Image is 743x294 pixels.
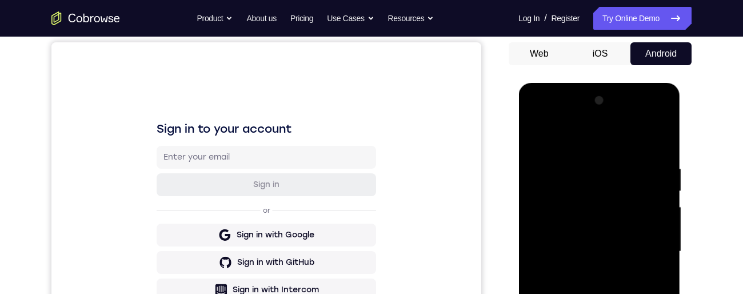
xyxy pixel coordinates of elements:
[593,7,692,30] a: Try Online Demo
[181,242,267,253] div: Sign in with Intercom
[105,209,325,232] button: Sign in with GitHub
[630,42,692,65] button: Android
[112,109,318,121] input: Enter your email
[518,7,540,30] a: Log In
[388,7,434,30] button: Resources
[544,11,546,25] span: /
[105,181,325,204] button: Sign in with Google
[182,269,266,281] div: Sign in with Zendesk
[552,7,580,30] a: Register
[105,78,325,94] h1: Sign in to your account
[51,11,120,25] a: Go to the home page
[570,42,631,65] button: iOS
[105,236,325,259] button: Sign in with Intercom
[290,7,313,30] a: Pricing
[327,7,374,30] button: Use Cases
[105,264,325,287] button: Sign in with Zendesk
[209,164,221,173] p: or
[509,42,570,65] button: Web
[186,214,263,226] div: Sign in with GitHub
[185,187,263,198] div: Sign in with Google
[197,7,233,30] button: Product
[246,7,276,30] a: About us
[105,131,325,154] button: Sign in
